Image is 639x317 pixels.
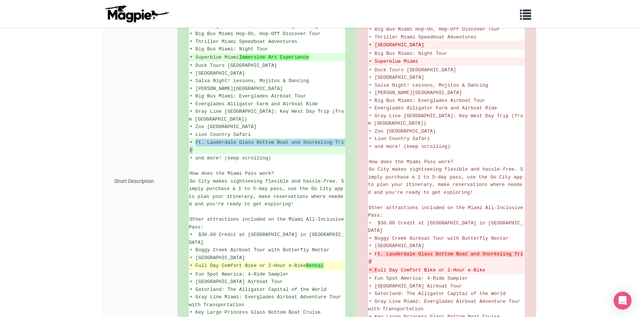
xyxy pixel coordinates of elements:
[369,267,377,273] strong: • F
[189,178,346,207] span: Go City makes sightseeing flexible and hassle-free. Simply purchase a 1 to 5-day pass, use the Go...
[369,267,524,274] del: ull Day Comfort Bike or 2-Hour e-Bike
[369,67,456,73] span: • Duck Tours [GEOGRAPHIC_DATA]
[190,262,345,270] ins: • Full Day Comfort Bike or 2-Hour e-Bike
[369,41,524,49] del: • [GEOGRAPHIC_DATA]
[368,220,523,234] span: • $30.00 Credit at [GEOGRAPHIC_DATA] in [GEOGRAPHIC_DATA]
[190,46,268,52] span: • Big Bus Miami: Night Tour
[369,58,524,65] del: • Superblue Miami
[369,136,430,142] span: • Lion Country Safari
[369,144,450,149] span: • and more! (keep scrolling)
[369,98,485,103] span: • Big Bus Miami: Everglades Airboat Tour
[189,217,347,230] span: Other attractions included on the Miami All-Inclusive Pass:
[369,105,497,111] span: • Everglades Alligator Farm and Airboat Ride
[614,292,632,310] div: Open Intercom Messenger
[190,31,321,37] span: • Big Bus Miami Hop-On, Hop-Off Discover Tour
[239,55,309,60] strong: Immersive Art Experience
[190,279,283,285] span: • [GEOGRAPHIC_DATA] Airboat Tour
[368,167,525,195] span: Go City makes sightseeing flexible and hassle-free. Simply purchase a 1 to 5-day pass, use the Go...
[190,101,318,107] span: • Everglades Alligator Farm and Airboat Ride
[369,243,424,249] span: • [GEOGRAPHIC_DATA]
[190,247,329,253] span: • Boggy Creek Airboat Tour with Butterfly Nectar
[190,86,283,91] span: • [PERSON_NAME][GEOGRAPHIC_DATA]
[369,251,523,264] strong: t. Lauderdale Glass Bottom Boat and Snorkeling Trip
[190,71,245,76] span: • [GEOGRAPHIC_DATA]
[368,299,523,312] span: • Gray Line Miami: Everglades Airboat Adventure Tour with Transportation
[190,124,256,130] span: • Zoo [GEOGRAPHIC_DATA]
[369,236,508,241] span: • Boggy Creek Airboat Tour with Butterfly Nectar
[369,128,436,134] span: • Zoo [GEOGRAPHIC_DATA]
[189,232,344,245] span: • $30.00 Credit at [GEOGRAPHIC_DATA] in [GEOGRAPHIC_DATA]
[369,83,488,88] span: • Salsa Night! Lessons, Mojitos & Dancing
[190,171,274,176] span: How does the Miami Pass work?
[369,251,524,265] del: • F
[190,155,271,161] span: • and more! (keep scrolling)
[190,271,289,277] span: • Fun Spot America: 4-Ride Sampler
[190,139,345,153] ins: • Ft. Lauderdale Glass Bottom Boat and Snorkeling Trip
[369,51,448,56] span: • Big Bus Miami: Night Tour
[189,109,344,122] span: • Gray Line [GEOGRAPHIC_DATA]: Key West Day Trip (from [GEOGRAPHIC_DATA])
[306,263,324,268] strong: Rental
[190,54,345,61] ins: • Superblue Miami
[368,205,526,218] span: Other attractions included on the Miami All-Inclusive Pass:
[190,24,338,29] span: • Island Queen Millionaire's Row Sightseeing Cruise
[368,113,523,127] span: • Gray Line [GEOGRAPHIC_DATA]: Key West Day Trip (from [GEOGRAPHIC_DATA])
[190,255,245,261] span: • [GEOGRAPHIC_DATA]
[190,93,306,99] span: • Big Bus Miami: Everglades Airboat Tour
[369,159,453,165] span: How does the Miami Pass work?
[369,283,462,289] span: • [GEOGRAPHIC_DATA] Airboat Tour
[369,27,500,32] span: • Big Bus Miami Hop-On, Hop-Off Discover Tour
[369,34,477,40] span: • Thriller Miami Speedboat Adventures
[369,90,462,96] span: • [PERSON_NAME][GEOGRAPHIC_DATA]
[189,294,344,308] span: • Gray Line Miami: Everglades Airboat Adventure Tour with Transportation
[190,310,321,315] span: • Key Largo Princess Glass Bottom Boat Cruise
[190,78,309,84] span: • Salsa Night! Lessons, Mojitos & Dancing
[369,276,468,281] span: • Fun Spot America: 4-Ride Sampler
[190,132,251,137] span: • Lion Country Safari
[103,5,170,23] img: logo-ab69f6fb50320c5b225c76a69d11143b.png
[190,287,327,292] span: • Gatorland: The Alligator Capital of the World
[369,75,424,80] span: • [GEOGRAPHIC_DATA]
[190,39,297,44] span: • Thriller Miami Speedboat Adventures
[369,291,506,296] span: • Gatorland: The Alligator Capital of the World
[190,63,277,68] span: • Duck Tours [GEOGRAPHIC_DATA]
